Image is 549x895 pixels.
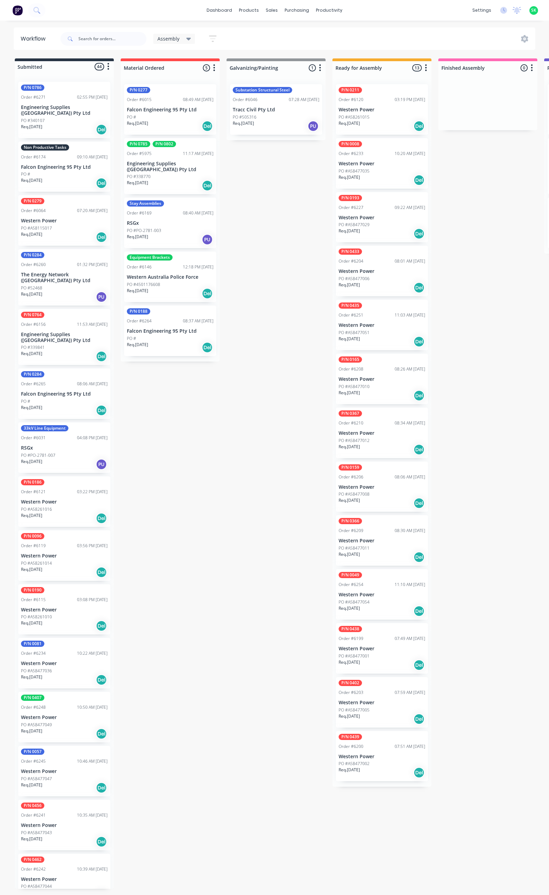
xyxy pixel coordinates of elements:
p: Req. [DATE] [21,458,42,465]
div: Del [414,390,425,401]
div: 33kV Line EquipmentOrder #603104:08 PM [DATE]RSGxPO #PO-2781-007Req.[DATE]PU [18,422,110,473]
div: P/N 0367Order #621008:34 AM [DATE]Western PowerPO #A58477012Req.[DATE]Del [336,408,428,458]
p: PO #A58477036 [21,668,52,674]
div: P/N 0435 [339,302,362,309]
p: Req. [DATE] [21,620,42,626]
p: PO # [21,398,30,405]
div: purchasing [281,5,312,15]
div: P/N 0433Order #620408:01 AM [DATE]Western PowerPO #A58477006Req.[DATE]Del [336,246,428,296]
div: Order #6115 [21,597,46,603]
p: PO #339841 [21,344,45,351]
div: P/N 0159Order #620608:06 AM [DATE]Western PowerPO #A58477008Req.[DATE]Del [336,462,428,512]
div: Del [96,124,107,135]
p: PO #A58477035 [339,168,370,174]
div: P/N 0279Order #606407:20 AM [DATE]Western PowerPO #A58115017Req.[DATE]Del [18,195,110,246]
div: P/N 0190 [21,587,44,593]
div: 08:06 AM [DATE] [395,474,425,480]
p: PO #PO-2781-003 [127,228,161,234]
p: Req. [DATE] [339,174,360,180]
p: Falcon Engineering 95 Pty Ltd [21,391,108,397]
div: P/N 0057 [21,749,44,755]
div: P/N 0462 [21,857,44,863]
div: Del [414,121,425,132]
div: 12:18 PM [DATE] [183,264,213,270]
div: Del [414,444,425,455]
p: Engineering Supplies ([GEOGRAPHIC_DATA]) Pty Ltd [127,161,213,173]
div: Del [96,178,107,189]
div: Del [414,498,425,509]
p: PO #A58477043 [21,830,52,836]
div: Del [414,606,425,617]
div: Order #6146 [127,264,152,270]
p: PO # [127,335,136,342]
div: 10:22 AM [DATE] [77,650,108,656]
div: P/N 0008Order #623310:20 AM [DATE]Western PowerPO #A58477035Req.[DATE]Del [336,138,428,189]
p: Engineering Supplies ([GEOGRAPHIC_DATA]) Pty Ltd [21,104,108,116]
p: Req. [DATE] [127,342,148,348]
div: P/N 0284Order #626001:32 PM [DATE]The Energy Network ([GEOGRAPHIC_DATA]) Pty LtdPO #52468Req.[DAT... [18,249,110,306]
div: Order #6271 [21,94,46,100]
p: Req. [DATE] [127,288,148,294]
div: Order #6119 [21,543,46,549]
p: Req. [DATE] [233,120,254,126]
div: P/N 0008 [339,141,362,147]
div: P/N 0159 [339,464,362,471]
div: Order #6121 [21,489,46,495]
p: Req. [DATE] [339,228,360,234]
div: 03:08 PM [DATE] [77,597,108,603]
div: PU [96,291,107,302]
p: Western Power [21,822,108,828]
div: 08:01 AM [DATE] [395,258,425,264]
div: Order #6251 [339,312,363,318]
p: Req. [DATE] [21,512,42,519]
p: Req. [DATE] [21,782,42,788]
div: Substation Structural Steel [233,87,292,93]
p: Western Power [339,538,425,544]
div: 08:06 AM [DATE] [77,381,108,387]
div: 10:50 AM [DATE] [77,704,108,710]
div: P/N 0366Order #620908:30 AM [DATE]Western PowerPO #A58477011Req.[DATE]Del [336,515,428,566]
div: PU [308,121,319,132]
p: Falcon Engineering 95 Pty Ltd [127,107,213,113]
p: Western Power [339,322,425,328]
div: P/N 0057Order #624510:46 AM [DATE]Western PowerPO #A58477047Req.[DATE]Del [18,746,110,796]
p: PO #A58477051 [339,330,370,336]
p: PO #505316 [233,114,256,120]
div: 07:49 AM [DATE] [395,636,425,642]
div: P/N 0081 [21,641,44,647]
p: Western Power [339,215,425,221]
div: Equipment BracketsOrder #614612:18 PM [DATE]Western Australia Police ForcePO #4501176608Req.[DATE... [124,252,216,302]
span: Assembly [157,35,179,42]
div: Order #6248 [21,704,46,710]
div: 11:10 AM [DATE] [395,582,425,588]
div: P/N 0165 [339,356,362,363]
p: Western Power [21,218,108,224]
div: P/N 0802 [153,141,176,147]
p: Req. [DATE] [21,674,42,680]
div: P/N 0284 [21,371,44,377]
div: 11:17 AM [DATE] [183,151,213,157]
div: 04:08 PM [DATE] [77,435,108,441]
p: Req. [DATE] [21,566,42,573]
div: 08:30 AM [DATE] [395,528,425,534]
p: Western Power [339,646,425,652]
div: P/N 0277 [127,87,150,93]
div: products [235,5,262,15]
div: P/N 0049 [339,572,362,578]
div: 09:22 AM [DATE] [395,205,425,211]
p: PO #340107 [21,118,45,124]
div: P/N 0786 [21,85,44,91]
div: sales [262,5,281,15]
p: Western Power [21,607,108,613]
div: P/N 0367 [339,410,362,417]
div: Del [414,552,425,563]
p: Western Power [339,700,425,706]
p: PO #A58477044 [21,883,52,890]
div: Del [202,342,213,353]
p: PO #A58477005 [339,707,370,713]
div: Del [414,767,425,778]
p: PO #A58261016 [21,506,52,512]
div: P/N 0049Order #625411:10 AM [DATE]Western PowerPO #A58477054Req.[DATE]Del [336,569,428,620]
div: P/N 0786Order #627102:55 PM [DATE]Engineering Supplies ([GEOGRAPHIC_DATA]) Pty LtdPO #340107Req.[... [18,82,110,138]
p: Western Power [339,484,425,490]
